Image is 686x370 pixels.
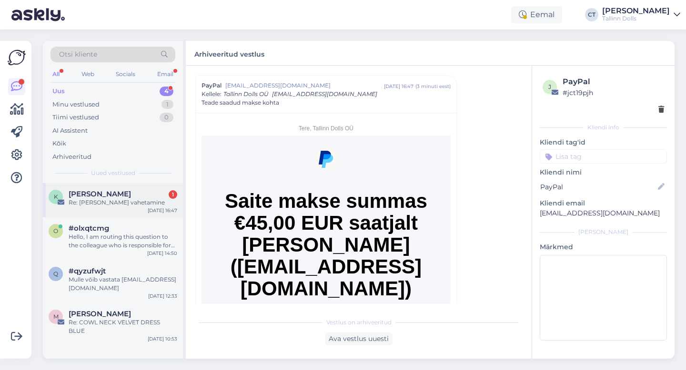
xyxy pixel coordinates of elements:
div: Re: COWL NECK VELVET DRESS BLUE [69,318,177,335]
span: Vestlus on arhiveeritud [326,318,392,327]
div: [PERSON_NAME] [540,228,667,236]
span: Otsi kliente [59,49,97,59]
div: Web [80,68,96,80]
div: AI Assistent [52,126,88,136]
div: ( 3 minuti eest ) [415,83,451,90]
span: Tere, Tallinn Dolls OÜ [299,125,353,132]
span: Teade saadud makse kohta [202,98,279,107]
div: Eemal [511,6,562,23]
span: Kadri Jägel [69,190,131,198]
div: Kõik [52,139,66,148]
span: Kellele : [202,90,222,97]
input: Lisa tag [540,149,667,164]
span: o [53,227,58,234]
img: Askly Logo [8,49,26,67]
span: #olxqtcmg [69,224,109,233]
input: Lisa nimi [540,182,656,192]
div: Ava vestlus uuesti [325,332,393,345]
div: CT [585,8,598,21]
div: Re: [PERSON_NAME] vahetamine [69,198,177,207]
div: Uus [52,87,65,96]
div: # jct19pjh [563,88,664,98]
div: 1 [169,190,177,199]
div: Tallinn Dolls [602,15,670,22]
div: [DATE] 16:47 [384,83,414,90]
div: [PERSON_NAME] [602,7,670,15]
div: [DATE] 16:47 [148,207,177,214]
div: All [50,68,61,80]
div: Arhiveeritud [52,152,91,162]
div: [DATE] 12:33 [148,292,177,300]
div: Hello, I am routing this question to the colleague who is responsible for this topic. The reply m... [69,233,177,250]
p: Märkmed [540,242,667,252]
label: Arhiveeritud vestlus [194,47,264,59]
div: Minu vestlused [52,100,100,109]
span: Uued vestlused [91,169,135,177]
div: 1 [161,100,173,109]
img: PayPal [314,147,338,171]
p: [EMAIL_ADDRESS][DOMAIN_NAME] [540,208,667,218]
span: [EMAIL_ADDRESS][DOMAIN_NAME] [272,90,377,97]
span: Mirjam Lauringson [69,310,131,318]
div: 4 [160,87,173,96]
div: [DATE] 14:50 [147,250,177,257]
p: Kliendi email [540,198,667,208]
span: j [548,83,551,90]
span: K [54,193,58,200]
div: PayPal [563,76,664,88]
div: Email [155,68,175,80]
div: [DATE] 10:53 [148,335,177,342]
p: Kliendi nimi [540,167,667,177]
div: Mulle võib vastata [EMAIL_ADDRESS][DOMAIN_NAME] [69,275,177,292]
span: PayPal [202,81,222,90]
span: Saite makse summas €45,00 EUR saatjalt [PERSON_NAME]([EMAIL_ADDRESS][DOMAIN_NAME]) [225,190,427,300]
span: [EMAIL_ADDRESS][DOMAIN_NAME] [225,81,384,90]
p: Kliendi tag'id [540,137,667,147]
span: M [53,313,59,320]
div: Socials [114,68,137,80]
div: Kliendi info [540,123,667,132]
div: 0 [160,113,173,122]
span: Tallinn Dolls OÜ [223,90,268,97]
div: Tiimi vestlused [52,113,99,122]
a: [PERSON_NAME]Tallinn Dolls [602,7,680,22]
span: q [53,270,58,277]
span: #qyzufwjt [69,267,106,275]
